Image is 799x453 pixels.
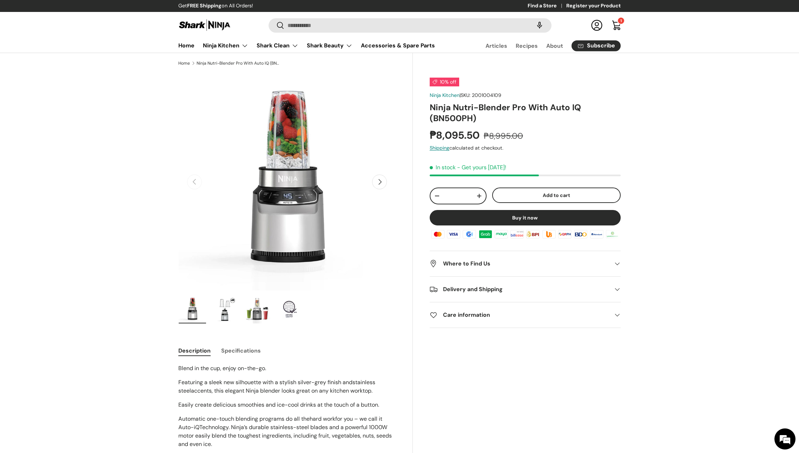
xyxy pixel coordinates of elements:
[430,251,621,276] summary: Where to Find Us
[178,73,396,326] media-gallery: Gallery Viewer
[557,229,573,239] img: qrph
[178,379,352,386] span: Featuring a sleek new silhouette with a stylish silver-grey finish and
[469,39,621,53] nav: Secondary
[546,39,563,53] a: About
[494,229,509,239] img: maya
[430,277,621,302] summary: Delivery and Shipping
[178,18,231,32] img: Shark Ninja Philippines
[178,415,310,422] span: Automatic one-touch blending programs do all the
[472,92,501,98] span: 2001004109
[221,343,261,359] button: Specifications
[446,229,461,239] img: visa
[187,2,222,9] strong: FREE Shipping
[486,39,507,53] a: Articles
[430,129,481,142] strong: ₱8,095.50
[361,39,435,52] a: Accessories & Spare Parts
[178,2,253,10] p: Get on All Orders!
[179,295,206,323] img: ninja-nutri-blender-pro-with-auto-iq-silver-with-sample-food-content-full-view-sharkninja-philipp...
[462,229,477,239] img: gcash
[430,302,621,328] summary: Care information
[478,229,493,239] img: grabpay
[430,210,621,225] button: Buy it now
[303,39,357,53] summary: Shark Beauty
[211,295,238,323] img: ninja-nutri-blender-pro-with-auto-iq-silve-parts-view-sharkninja-philippines
[460,92,501,98] span: |
[430,164,456,171] span: In stock
[430,260,609,268] h2: Where to Find Us
[484,131,523,141] s: ₱8,995.00
[276,295,303,323] img: Ninja Nutri-Blender Pro With Auto IQ (BN500PH)
[197,61,281,65] a: Ninja Nutri-Blender Pro With Auto IQ (BN500PH)
[178,39,435,53] nav: Primary
[430,285,609,294] h2: Delivery and Shipping
[199,39,252,53] summary: Ninja Kitchen
[191,387,372,394] span: accents, this elegant Ninja blender looks great on any kitchen worktop.
[528,18,551,33] speech-search-button: Search by voice
[430,144,621,152] div: calculated at checkout.
[573,229,588,239] img: bdo
[194,424,199,431] span: iQ
[572,40,621,51] a: Subscribe
[541,229,557,239] img: ubp
[430,311,609,319] h2: Care information
[178,401,379,408] span: Easily create delicious smoothies and ice-cool drinks at the touch of a button.
[178,379,375,394] span: stainless steel
[430,78,459,86] span: 10% off
[566,2,621,10] a: Register your Product
[528,2,566,10] a: Find a Store
[310,415,335,422] span: hard work
[252,39,303,53] summary: Shark Clean
[461,92,470,98] span: SKU:
[178,60,413,66] nav: Breadcrumbs
[178,424,392,448] span: Technology. Ninja’s durable stainless-steel blades and a powerful 1000W motor easily blend the to...
[430,229,445,239] img: master
[492,188,621,203] button: Add to cart
[516,39,538,53] a: Recipes
[430,145,449,151] a: Shipping
[605,229,620,239] img: landbank
[178,365,266,372] span: Blend in the cup, enjoy on-the-go.
[243,295,271,323] img: Ninja Nutri-Blender Pro With Auto IQ (BN500PH)
[589,229,604,239] img: metrobank
[430,92,460,98] a: Ninja Kitchen
[178,39,194,52] a: Home
[178,61,190,65] a: Home
[457,164,506,171] p: - Get yours [DATE]!
[587,43,615,48] span: Subscribe
[178,415,382,431] span: for you – we call it Auto-
[509,229,525,239] img: billease
[525,229,541,239] img: bpi
[620,18,622,23] span: 1
[178,343,211,359] button: Description
[430,102,621,124] h1: Ninja Nutri-Blender Pro With Auto IQ (BN500PH)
